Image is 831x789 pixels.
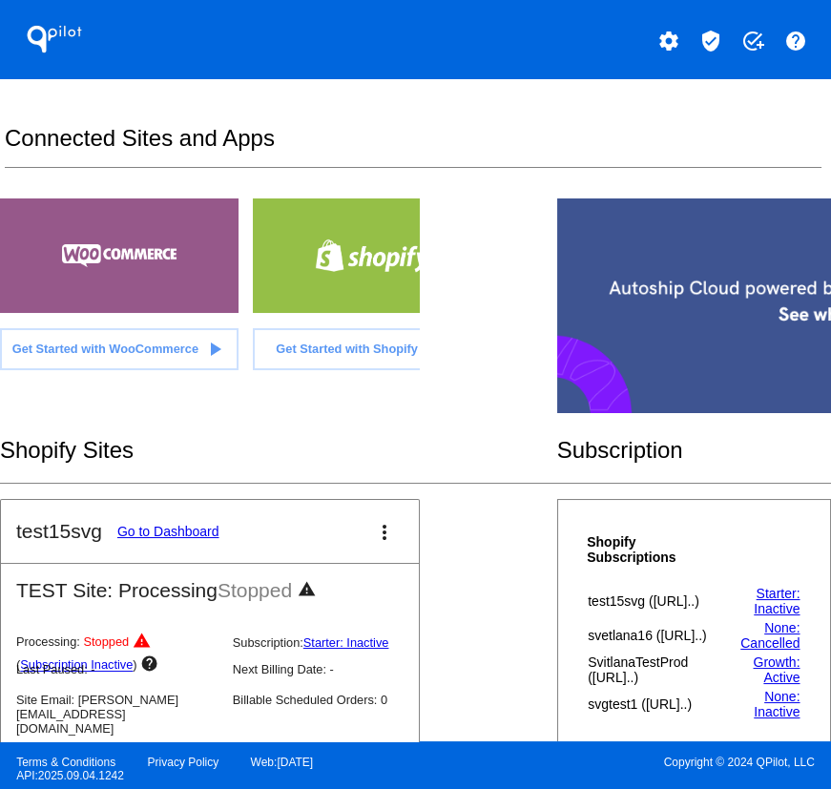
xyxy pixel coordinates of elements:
span: Stopped [83,635,129,650]
a: Web:[DATE] API:2025.09.04.1242 [16,756,313,782]
a: None: Inactive [754,689,800,719]
mat-icon: warning [133,632,156,654]
mat-icon: help [784,30,807,52]
th: SvitlanaTestProd ([URL]..) [587,654,717,686]
p: Processing: [16,632,218,677]
a: Get Started with Shopify [253,328,491,370]
mat-icon: settings [657,30,680,52]
a: Growth: Active [753,654,800,685]
h4: Shopify Subscriptions [587,534,717,565]
span: Stopped [218,579,292,601]
mat-icon: warning [298,580,321,603]
a: None: Cancelled [740,620,800,651]
th: svgtest1 ([URL]..) [587,688,717,720]
th: svetlana16 ([URL]..) [587,619,717,652]
mat-icon: verified_user [699,30,722,52]
p: Subscription: [233,635,434,650]
h2: test15svg [16,520,102,543]
h2: Subscription [557,437,831,464]
span: Copyright © 2024 QPilot, LLC [432,756,815,769]
mat-icon: help [140,654,163,677]
a: Starter: Inactive [303,635,389,650]
mat-icon: add_task [741,30,764,52]
span: Get Started with Shopify [276,342,418,356]
h2: TEST Site: Processing [1,564,419,603]
h1: QPilot [16,20,93,58]
span: ( ) [16,658,137,673]
mat-icon: more_vert [373,521,396,544]
h2: Connected Sites and Apps [5,125,821,168]
p: Last Paused: - [16,662,218,676]
a: Privacy Policy [148,756,219,769]
p: Site Email: [PERSON_NAME][EMAIL_ADDRESS][DOMAIN_NAME] [16,693,218,736]
p: Next Billing Date: - [233,662,434,676]
a: Starter: Inactive [754,586,800,616]
p: Billable Scheduled Orders: 0 [233,693,434,707]
mat-icon: play_arrow [203,338,226,361]
span: Get Started with WooCommerce [12,342,198,356]
a: Terms & Conditions [16,756,115,769]
a: Subscription Inactive [20,658,133,673]
th: test15svg ([URL]..) [587,585,717,617]
a: Go to Dashboard [117,524,219,539]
